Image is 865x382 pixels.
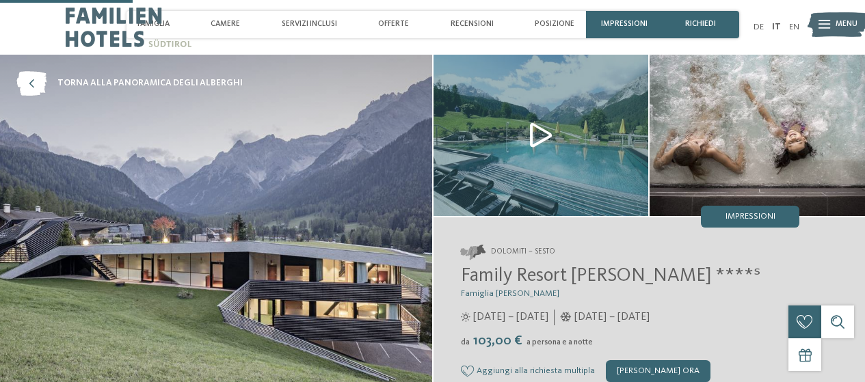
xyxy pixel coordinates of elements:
[473,310,548,325] span: [DATE] – [DATE]
[560,312,572,322] i: Orari d'apertura inverno
[650,55,865,216] img: Il nostro family hotel a Sesto, il vostro rifugio sulle Dolomiti.
[789,23,799,31] a: EN
[16,71,243,96] a: torna alla panoramica degli alberghi
[434,55,649,216] img: Il nostro family hotel a Sesto, il vostro rifugio sulle Dolomiti.
[772,23,781,31] a: IT
[836,19,857,30] span: Menu
[491,247,555,258] span: Dolomiti – Sesto
[527,338,593,346] span: a persona e a notte
[606,360,710,382] div: [PERSON_NAME] ora
[461,312,470,322] i: Orari d'apertura estate
[477,366,595,376] span: Aggiungi alla richiesta multipla
[461,267,760,286] span: Family Resort [PERSON_NAME] ****ˢ
[471,334,525,348] span: 103,00 €
[461,289,559,298] span: Famiglia [PERSON_NAME]
[574,310,650,325] span: [DATE] – [DATE]
[57,77,243,90] span: torna alla panoramica degli alberghi
[461,338,470,346] span: da
[754,23,764,31] a: DE
[726,213,775,221] span: Impressioni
